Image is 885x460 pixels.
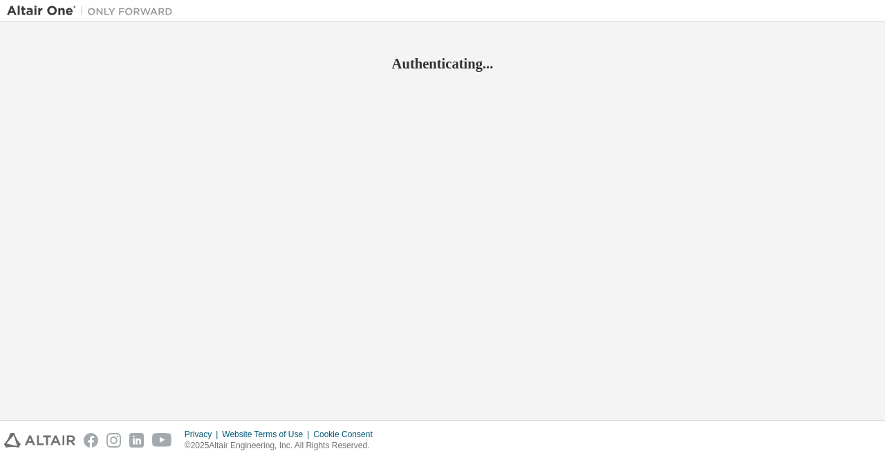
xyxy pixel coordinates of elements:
img: linkedin.svg [129,433,144,448]
div: Privacy [185,429,222,440]
img: instagram.svg [106,433,121,448]
img: youtube.svg [152,433,172,448]
img: facebook.svg [84,433,98,448]
p: © 2025 Altair Engineering, Inc. All Rights Reserved. [185,440,381,452]
img: Altair One [7,4,180,18]
img: altair_logo.svg [4,433,75,448]
div: Website Terms of Use [222,429,313,440]
h2: Authenticating... [7,55,878,73]
div: Cookie Consent [313,429,380,440]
